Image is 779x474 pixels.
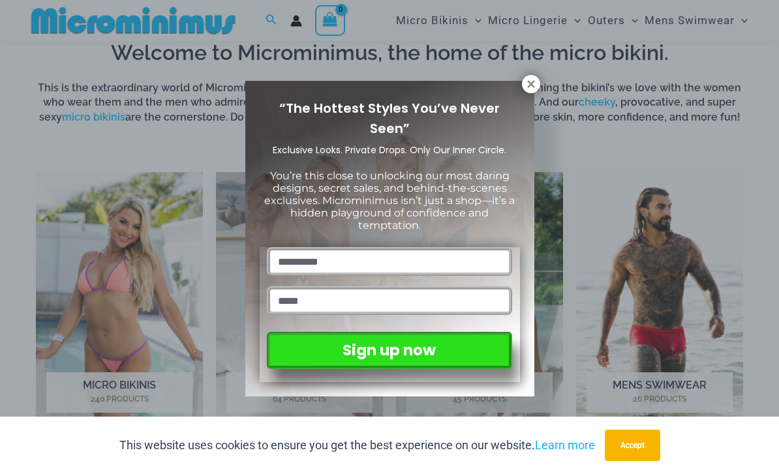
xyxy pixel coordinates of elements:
[119,436,595,455] p: This website uses cookies to ensure you get the best experience on our website.
[605,430,660,461] button: Accept
[264,170,515,232] span: You’re this close to unlocking our most daring designs, secret sales, and behind-the-scenes exclu...
[535,438,595,452] a: Learn more
[522,75,540,93] button: Close
[267,332,512,369] button: Sign up now
[279,99,500,138] span: “The Hottest Styles You’ve Never Seen”
[273,143,506,156] span: Exclusive Looks. Private Drops. Only Our Inner Circle.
